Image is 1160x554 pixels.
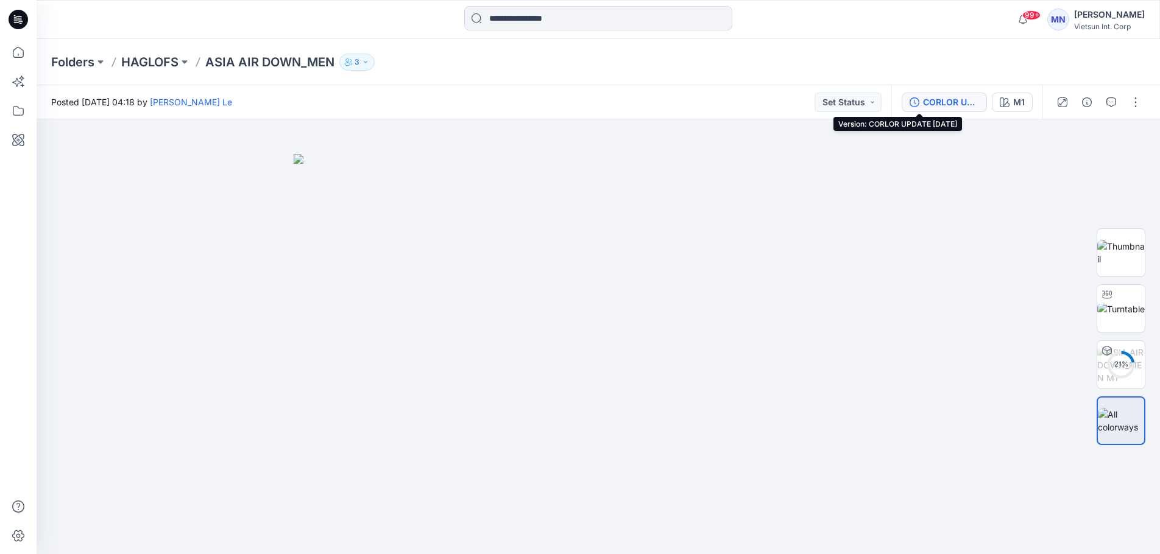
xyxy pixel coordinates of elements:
img: eyJhbGciOiJIUzI1NiIsImtpZCI6IjAiLCJzbHQiOiJzZXMiLCJ0eXAiOiJKV1QifQ.eyJkYXRhIjp7InR5cGUiOiJzdG9yYW... [294,154,903,554]
div: MN [1047,9,1069,30]
div: 21 % [1106,359,1136,370]
img: Thumbnail [1097,240,1145,265]
a: Folders [51,54,94,71]
p: 3 [355,55,359,69]
button: Details [1077,93,1097,112]
div: [PERSON_NAME] [1074,7,1145,22]
img: All colorways [1098,408,1144,433]
p: ASIA AIR DOWN_MEN [205,54,334,71]
div: M1 [1013,96,1025,109]
button: CORLOR UPDATE [DATE] [902,93,987,112]
img: ASIA AIR DOWN_MEN M1 [1097,346,1145,384]
img: Turntable [1097,303,1145,315]
button: M1 [992,93,1033,112]
span: Posted [DATE] 04:18 by [51,96,232,108]
span: 99+ [1022,10,1041,20]
a: [PERSON_NAME] Le [150,97,232,107]
div: Vietsun Int. Corp [1074,22,1145,31]
a: HAGLOFS [121,54,179,71]
button: 3 [339,54,375,71]
div: CORLOR UPDATE 1/10/2025 [923,96,979,109]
